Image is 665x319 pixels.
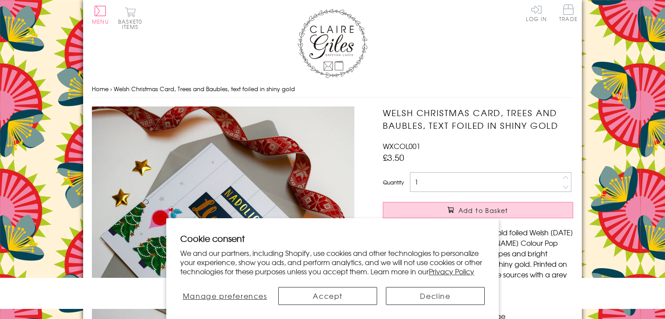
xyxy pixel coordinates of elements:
[383,178,404,186] label: Quantity
[386,287,485,305] button: Decline
[458,206,508,215] span: Add to Basket
[118,7,142,29] button: Basket0 items
[297,9,367,78] img: Claire Giles Greetings Cards
[92,18,109,25] span: Menu
[183,291,267,301] span: Manage preferences
[383,106,573,132] h1: Welsh Christmas Card, Trees and Baubles, text foiled in shiny gold
[383,202,573,218] button: Add to Basket
[383,141,420,151] span: WXCOL001
[526,4,547,21] a: Log In
[110,85,112,93] span: ›
[92,85,108,93] a: Home
[383,151,404,163] span: £3.50
[92,6,109,24] button: Menu
[180,248,485,276] p: We and our partners, including Shopify, use cookies and other technologies to personalize your ex...
[92,80,573,98] nav: breadcrumbs
[180,287,269,305] button: Manage preferences
[559,4,577,21] span: Trade
[429,266,474,276] a: Privacy Policy
[180,232,485,245] h2: Cookie consent
[559,4,577,23] a: Trade
[278,287,377,305] button: Accept
[114,85,295,93] span: Welsh Christmas Card, Trees and Baubles, text foiled in shiny gold
[122,18,142,31] span: 0 items
[92,227,112,247] button: prev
